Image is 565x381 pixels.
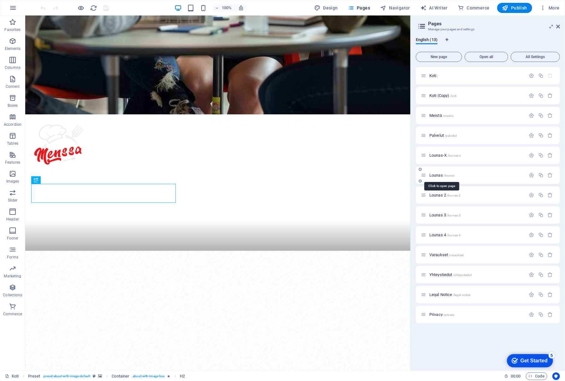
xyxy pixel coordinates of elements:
span: / [437,74,438,78]
span: /lounas [444,174,455,177]
p: Content [6,84,20,89]
div: Duplicate [538,312,544,317]
span: . about-with-image-box [132,372,165,380]
div: Yhteystiedot/yhteystiedot [427,273,526,277]
span: /yhteystiedot [453,273,472,277]
p: Images [6,179,19,184]
div: Settings [529,113,534,118]
span: Click to select. Double-click to edit [112,372,129,380]
div: Remove [548,153,553,158]
div: Palvelut/palvelut [427,133,526,137]
p: Slider [8,198,18,203]
div: Remove [548,252,553,257]
div: Lounas 2/lounas-2 [427,193,526,197]
div: Settings [529,172,534,178]
div: Remove [548,212,553,218]
p: Header [6,217,19,222]
button: Navigator [378,3,413,13]
span: /koti [450,94,457,98]
span: Open all [468,55,505,59]
div: Privacy/privacy [427,312,526,317]
span: Lounas [429,173,455,178]
nav: breadcrumb [28,372,185,380]
button: 100% [212,4,235,12]
p: Collections [3,293,22,298]
div: Remove [548,232,553,238]
span: Design [314,5,338,11]
span: : [515,374,516,378]
p: Commerce [3,311,22,317]
div: Remove [548,113,553,118]
div: Language Tabs [416,37,560,49]
span: Publish [502,5,527,11]
span: /palvelut [444,134,457,137]
div: Get Started 5 items remaining, 0% complete [5,3,51,16]
div: Settings [529,93,534,98]
div: 5 [47,1,53,8]
span: Code [529,372,544,380]
h6: Session time [504,372,521,380]
div: Lounas/lounas [427,173,526,177]
span: /lounas-x [447,154,461,157]
div: Duplicate [538,252,544,257]
span: /privacy [443,313,455,317]
span: . preset-about-with-image-default [43,372,90,380]
div: Remove [548,192,553,198]
span: /lounas-2 [447,194,461,197]
span: /meista [443,114,453,118]
div: Lounas 4/lounas-4 [427,233,526,237]
p: Accordion [4,122,21,127]
p: Forms [7,255,18,260]
p: Features [5,160,20,165]
p: Elements [5,46,21,51]
span: /legal-notice [453,293,471,297]
span: Click to open page [429,93,456,98]
i: On resize automatically adjust zoom level to fit chosen device. [238,5,244,11]
div: Remove [548,312,553,317]
div: Duplicate [538,292,544,297]
div: Lounas-X/lounas-x [427,153,526,157]
span: /lounas-4 [447,233,461,237]
span: Commerce [458,5,490,11]
h3: Manage your pages and settings [428,27,547,32]
button: Open all [465,52,508,62]
div: Remove [548,272,553,277]
span: Click to open page [429,213,461,217]
div: Settings [529,153,534,158]
i: This element is a customizable preset [93,374,96,378]
span: All Settings [514,55,557,59]
div: Duplicate [538,232,544,238]
span: More [540,5,560,11]
div: Duplicate [538,192,544,198]
p: Boxes [8,103,18,108]
div: Settings [529,292,534,297]
div: Remove [548,133,553,138]
div: Settings [529,212,534,218]
div: Settings [529,232,534,238]
div: Remove [548,292,553,297]
button: reload [90,4,97,12]
span: Click to select. Double-click to edit [180,372,185,380]
p: Tables [7,141,18,146]
button: More [537,3,562,13]
button: New page [416,52,462,62]
span: New page [419,55,459,59]
p: Favorites [4,27,21,32]
div: Remove [548,172,553,178]
div: Settings [529,73,534,78]
span: English (13) [416,36,438,45]
div: Meistä/meista [427,113,526,118]
span: 00 00 [511,372,521,380]
div: Duplicate [538,153,544,158]
div: Duplicate [538,133,544,138]
div: Settings [529,192,534,198]
button: Click here to leave preview mode and continue editing [77,4,85,12]
span: Click to open page [429,312,455,317]
p: Columns [5,65,21,70]
p: Marketing [4,274,21,279]
span: Pages [348,5,370,11]
span: Click to open page [429,73,438,78]
div: Design (Ctrl+Alt+Y) [312,3,340,13]
button: Usercentrics [552,372,560,380]
h6: 100% [222,4,232,12]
